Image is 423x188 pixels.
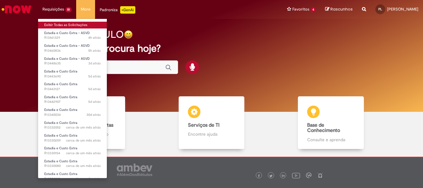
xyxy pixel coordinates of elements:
span: Estadia e Custo Extra [44,82,77,86]
a: Rascunhos [325,7,353,12]
span: Favoritos [292,6,309,12]
p: Encontre ajuda [188,131,235,137]
span: Requisições [42,6,64,12]
time: 29/07/2025 09:38:32 [66,125,101,130]
span: More [81,6,90,12]
span: Estadia e Custo Extra - ASVD [44,43,90,48]
span: cerca de um mês atrás [66,177,101,181]
img: logo_footer_twitter.png [269,174,273,177]
img: happy-face.png [124,30,133,39]
a: Catálogo de Ofertas Abra uma solicitação [33,96,152,149]
time: 28/07/2025 15:38:23 [66,177,101,181]
a: Aberto R13340034 : Estadia e Custo Extra [38,107,107,118]
time: 25/08/2025 09:46:21 [88,87,101,91]
span: R13443690 [44,74,101,79]
img: logo_footer_youtube.png [292,171,300,179]
span: Estadia e Custo Extra - ASVD [44,56,90,61]
a: Base de Conhecimento Consulte e aprenda [271,96,390,149]
img: ServiceNow [1,3,33,15]
time: 28/07/2025 16:01:00 [66,164,101,168]
img: logo_footer_ambev_rotulo_gray.png [117,164,152,176]
a: Aberto R13443690 : Estadia e Custo Extra [38,68,107,80]
a: Aberto R13461329 : Estadia e Custo Extra - ASVD [38,30,107,41]
a: Aberto R13329918 : Estadia e Custo Extra [38,171,107,182]
h2: O que você procura hoje? [44,43,379,54]
span: 5h atrás [88,48,101,53]
span: 4h atrás [88,35,101,40]
span: R13443127 [44,87,101,92]
a: Aberto R13330080 : Estadia e Custo Extra [38,158,107,169]
span: Estadia e Custo Extra [44,107,77,112]
p: +GenAi [120,6,135,14]
span: R13329918 [44,177,101,181]
span: [PERSON_NAME] [387,7,418,12]
b: Base de Conhecimento [307,122,340,134]
span: cerca de um mês atrás [66,151,101,155]
span: Estadia e Custo Extra [44,172,77,176]
span: Estadia e Custo Extra [44,120,77,125]
a: Exibir Todas as Solicitações [38,22,107,28]
span: R13442907 [44,99,101,104]
span: R13340034 [44,112,101,117]
a: Aberto R13330209 : Estadia e Custo Extra [38,132,107,144]
a: Aberto R13443127 : Estadia e Custo Extra [38,81,107,92]
span: cerca de um mês atrás [66,164,101,168]
span: R13448635 [44,61,101,66]
a: Aberto R13448635 : Estadia e Custo Extra - ASVD [38,55,107,67]
span: R13330209 [44,138,101,143]
span: cerca de um mês atrás [66,138,101,143]
span: 5d atrás [88,74,101,79]
span: R13460836 [44,48,101,53]
span: Estadia e Custo Extra [44,69,77,74]
a: Aberto R13460836 : Estadia e Custo Extra - ASVD [38,42,107,54]
span: R13461329 [44,35,101,40]
span: Rascunhos [330,6,353,12]
span: R13330154 [44,151,101,156]
span: 5d atrás [88,99,101,104]
div: Padroniza [100,6,135,14]
p: Consulte e aprenda [307,137,354,143]
img: logo_footer_facebook.png [257,174,260,177]
time: 28/07/2025 16:10:51 [66,151,101,155]
span: 5d atrás [88,87,101,91]
a: Aberto R13442907 : Estadia e Custo Extra [38,94,107,105]
span: 51 [65,7,72,12]
span: 4 [311,7,316,12]
ul: Requisições [38,19,107,178]
time: 26/08/2025 14:26:37 [88,61,101,66]
a: Serviços de TI Encontre ajuda [152,96,271,149]
span: Estadia e Custo Extra [44,146,77,151]
b: Serviços de TI [188,122,220,128]
a: Aberto R13330154 : Estadia e Custo Extra [38,145,107,156]
span: Estadia e Custo Extra [44,95,77,99]
time: 25/08/2025 09:05:33 [88,99,101,104]
span: 30d atrás [86,112,101,117]
span: Estadia e Custo Extra [44,159,77,164]
span: R13330080 [44,164,101,168]
img: logo_footer_linkedin.png [282,174,285,178]
time: 29/08/2025 10:07:08 [88,35,101,40]
time: 31/07/2025 09:07:04 [86,112,101,117]
time: 28/07/2025 16:17:35 [66,138,101,143]
span: Estadia e Custo Extra - ASVD [44,31,90,35]
a: Aberto R13332052 : Estadia e Custo Extra [38,120,107,131]
span: Estadia e Custo Extra [44,133,77,138]
img: logo_footer_naosei.png [317,173,323,178]
span: PL [378,7,382,11]
img: logo_footer_workplace.png [306,173,312,178]
span: R13332052 [44,125,101,130]
span: 3d atrás [88,61,101,66]
time: 25/08/2025 11:17:26 [88,74,101,79]
span: cerca de um mês atrás [66,125,101,130]
time: 29/08/2025 08:47:43 [88,48,101,53]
